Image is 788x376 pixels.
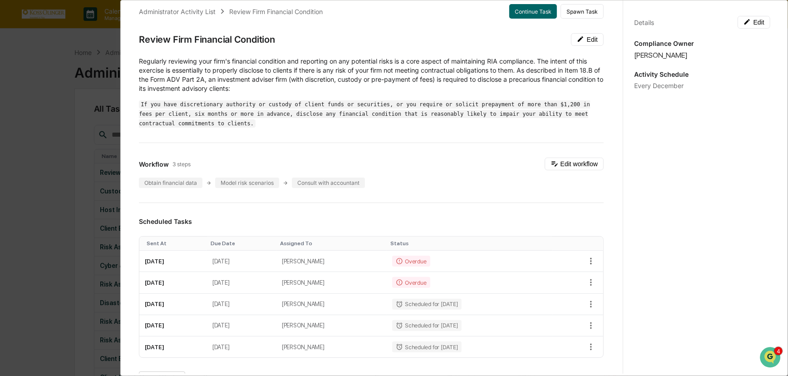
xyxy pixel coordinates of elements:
span: [PERSON_NAME] [28,148,74,155]
div: Overdue [392,256,430,267]
img: 8933085812038_c878075ebb4cc5468115_72.jpg [19,69,35,86]
button: Start new chat [154,72,165,83]
div: [PERSON_NAME] [634,51,770,59]
div: Review Firm Financial Condition [229,8,323,15]
div: 🖐️ [9,187,16,194]
td: [PERSON_NAME] [276,336,387,357]
a: Powered byPylon [64,225,110,232]
img: Jack Rasmussen [9,139,24,154]
div: Toggle SortBy [211,240,273,247]
td: [PERSON_NAME] [276,251,387,272]
div: Toggle SortBy [280,240,383,247]
div: Scheduled for [DATE] [392,320,461,331]
button: Edit [571,33,604,46]
div: Every December [634,82,770,89]
span: [DATE] [80,148,99,155]
td: [PERSON_NAME] [276,294,387,315]
div: Review Firm Financial Condition [139,34,275,45]
div: We're available if you need us! [41,79,125,86]
a: 🔎Data Lookup [5,199,61,216]
p: Activity Schedule [634,70,770,78]
span: Preclearance [18,186,59,195]
div: Scheduled for [DATE] [392,341,461,352]
a: 🖐️Preclearance [5,182,62,198]
img: 1746055101610-c473b297-6a78-478c-a979-82029cc54cd1 [18,148,25,156]
p: How can we help? [9,19,165,34]
span: [DATE] [80,124,99,131]
td: [DATE] [207,294,276,315]
button: Edit [738,16,770,29]
div: Overdue [392,277,430,288]
td: [DATE] [139,315,207,336]
td: [DATE] [139,272,207,293]
p: Compliance Owner [634,40,770,47]
img: 1746055101610-c473b297-6a78-478c-a979-82029cc54cd1 [9,69,25,86]
code: If you have discretionary authority or custody of client funds or securities, or you require or s... [139,100,590,128]
div: Administrator Activity List [139,8,216,15]
div: Model risk scenarios [215,178,279,188]
td: [DATE] [139,251,207,272]
span: • [75,124,79,131]
td: [PERSON_NAME] [276,315,387,336]
td: [PERSON_NAME] [276,272,387,293]
td: [DATE] [207,336,276,357]
span: • [75,148,79,155]
button: Spawn Task [561,4,604,19]
div: Start new chat [41,69,149,79]
p: Regularly reviewing your firm's financial condition and reporting on any potential risks is a cor... [139,57,604,93]
div: Toggle SortBy [390,240,548,247]
div: Scheduled for [DATE] [392,299,461,310]
div: Obtain financial data [139,178,202,188]
span: Pylon [90,225,110,232]
iframe: Open customer support [759,346,783,371]
div: Consult with accountant [292,178,365,188]
div: 🔎 [9,204,16,211]
div: 🗄️ [66,187,73,194]
button: Edit workflow [545,158,604,170]
td: [DATE] [139,294,207,315]
div: Past conversations [9,101,61,108]
button: See all [141,99,165,110]
td: [DATE] [207,251,276,272]
a: 🗄️Attestations [62,182,116,198]
div: Toggle SortBy [147,240,203,247]
h3: Scheduled Tasks [139,218,604,225]
span: Workflow [139,160,169,168]
div: Details [634,19,654,26]
button: Continue Task [509,4,557,19]
span: 3 steps [172,161,191,168]
span: Attestations [75,186,113,195]
td: [DATE] [207,272,276,293]
td: [DATE] [207,315,276,336]
td: [DATE] [139,336,207,357]
span: [PERSON_NAME] [28,124,74,131]
img: Donna Rittershausen [9,115,24,129]
span: Data Lookup [18,203,57,212]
